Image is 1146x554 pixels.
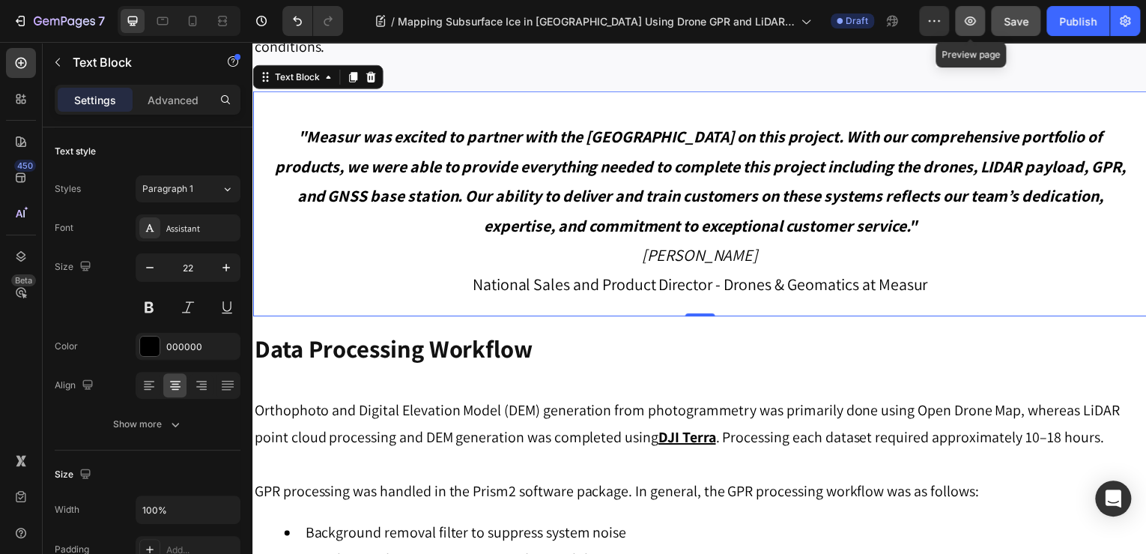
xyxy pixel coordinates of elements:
div: Size [55,257,94,277]
div: Styles [55,182,81,196]
div: Text Block [19,28,70,42]
div: Font [55,221,73,235]
span: Mapping Subsurface Ice in [GEOGRAPHIC_DATA] Using Drone GPR and LiDAR [Case Study] [398,13,795,29]
p: 7 [98,12,105,30]
button: Show more [55,411,240,438]
span: / [391,13,395,29]
div: 450 [14,160,36,172]
button: Publish [1046,6,1109,36]
span: National Sales and Product Director - Drones & Geomatics at Measur [221,233,679,254]
div: Publish [1059,13,1097,29]
div: 000000 [166,340,237,354]
button: Save [991,6,1040,36]
div: Align [55,376,97,396]
div: Text style [55,145,96,158]
iframe: Design area [252,42,1146,554]
div: Open Intercom Messenger [1095,481,1131,517]
span: Paragraph 1 [142,182,193,196]
p: Text Block [73,53,200,71]
button: 7 [6,6,112,36]
p: GPR processing was handled in the Prism2 software package. In general, the GPR processing workflo... [1,411,897,465]
p: Advanced [148,92,198,108]
div: Show more [113,417,183,432]
div: Beta [11,274,36,286]
p: Orthophoto and Digital Elevation Model (DEM) generation from photogrammetry was primarily done us... [1,357,897,411]
div: Assistant [166,222,237,235]
li: Background removal filter to suppress system noise [31,480,897,507]
div: Size [55,465,94,485]
div: Undo/Redo [282,6,343,36]
input: Auto [136,496,240,523]
strong: Data Processing Workflow [1,292,281,324]
span: Save [1004,15,1028,28]
button: Paragraph 1 [136,175,240,202]
div: Width [55,503,79,517]
li: Initial gain adjustment to improve data visibility [31,507,897,534]
p: Settings [74,92,116,108]
div: Color [55,340,78,353]
u: DJI Terra [407,388,465,407]
i: [PERSON_NAME] [391,203,508,224]
span: Draft [846,14,868,28]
